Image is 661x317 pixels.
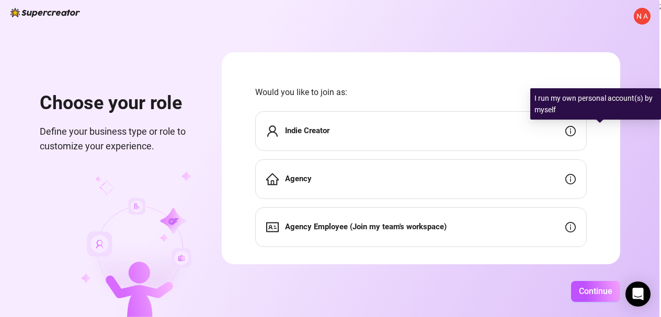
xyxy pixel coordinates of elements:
div: Open Intercom Messenger [625,281,651,307]
span: Continue [579,286,612,296]
span: Would you like to join as: [255,86,587,99]
strong: Agency [285,174,312,183]
h1: Choose your role [40,92,197,115]
img: logo [10,8,80,17]
strong: Agency Employee (Join my team's workspace) [285,222,447,231]
span: N A [636,10,648,22]
span: home [266,173,279,185]
strong: Indie Creator [285,126,329,135]
span: user [266,125,279,137]
button: Continue [571,281,620,302]
div: I run my own personal account(s) by myself [530,88,661,120]
span: info-circle [565,222,576,232]
span: info-circle [565,126,576,136]
span: idcard [266,221,279,233]
span: info-circle [565,174,576,184]
span: Define your business type or role to customize your experience. [40,124,197,154]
